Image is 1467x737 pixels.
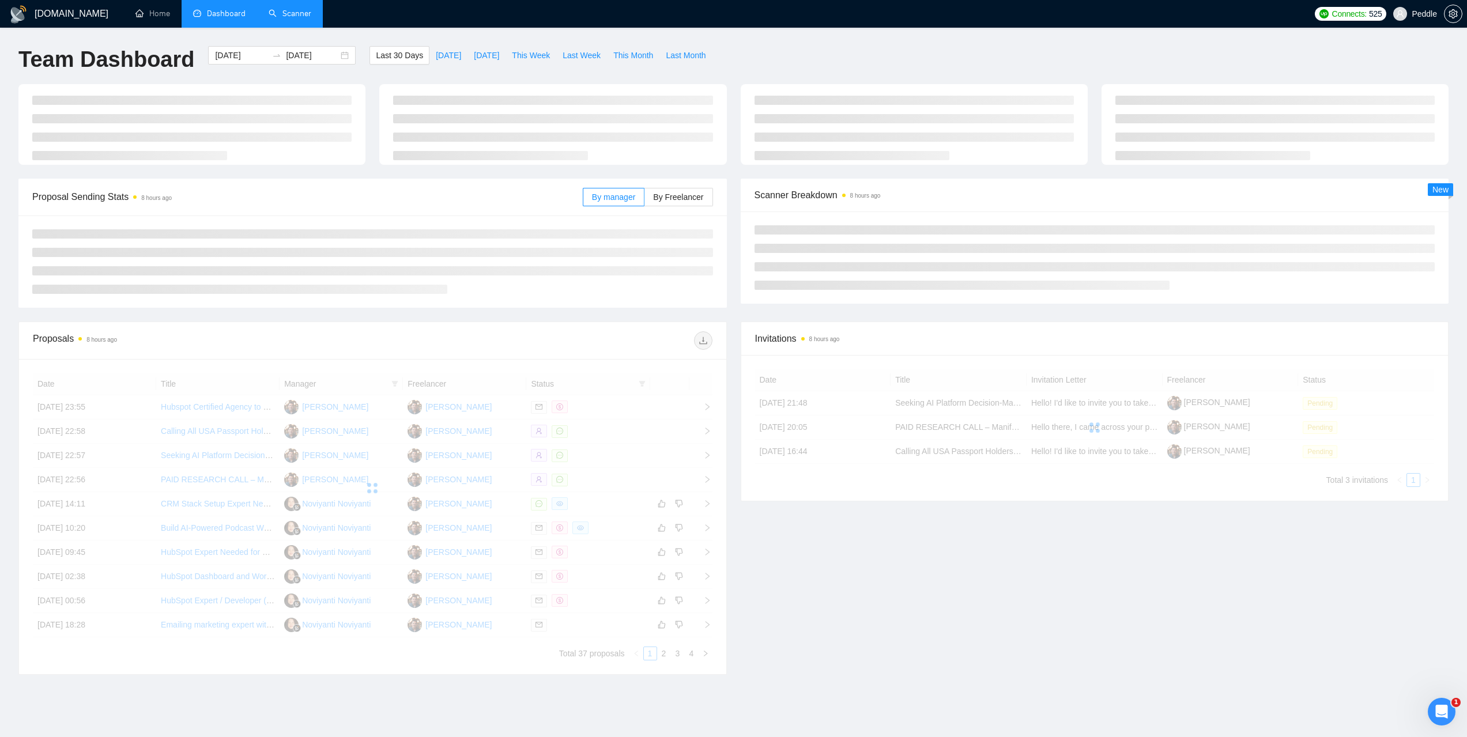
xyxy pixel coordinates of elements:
span: [DATE] [436,49,461,62]
input: Start date [215,49,267,62]
img: upwork-logo.png [1319,9,1329,18]
span: Scanner Breakdown [755,188,1435,202]
button: [DATE] [429,46,467,65]
span: Last Month [666,49,706,62]
button: setting [1444,5,1462,23]
time: 8 hours ago [850,192,881,199]
span: user [1396,10,1404,18]
span: to [272,51,281,60]
button: Last Month [659,46,712,65]
button: This Week [506,46,556,65]
span: Last Week [563,49,601,62]
button: This Month [607,46,659,65]
time: 8 hours ago [86,337,117,343]
iframe: Intercom live chat [1428,698,1455,725]
button: [DATE] [467,46,506,65]
span: 525 [1369,7,1382,20]
a: searchScanner [269,9,311,18]
a: homeHome [135,9,170,18]
span: swap-right [272,51,281,60]
img: logo [9,5,28,24]
span: 1 [1451,698,1461,707]
h1: Team Dashboard [18,46,194,73]
time: 8 hours ago [141,195,172,201]
span: Connects: [1332,7,1367,20]
button: Last 30 Days [369,46,429,65]
a: setting [1444,9,1462,18]
span: Dashboard [207,9,246,18]
button: Last Week [556,46,607,65]
span: [DATE] [474,49,499,62]
span: This Week [512,49,550,62]
span: Invitations [755,331,1435,346]
div: Proposals [33,331,372,350]
span: By Freelancer [653,192,703,202]
span: New [1432,185,1449,194]
span: By manager [592,192,635,202]
span: Proposal Sending Stats [32,190,583,204]
span: This Month [613,49,653,62]
time: 8 hours ago [809,336,840,342]
span: Last 30 Days [376,49,423,62]
span: dashboard [193,9,201,17]
input: End date [286,49,338,62]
